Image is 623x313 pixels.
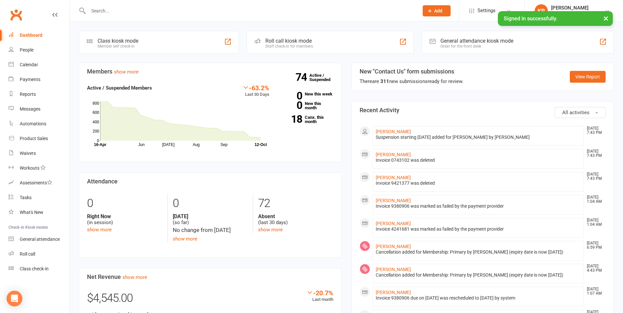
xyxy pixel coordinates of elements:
time: [DATE] 1:07 AM [584,287,605,296]
strong: Active / Suspended Members [87,85,152,91]
a: Messages [9,102,69,116]
strong: [DATE] [173,213,248,219]
a: show more [173,236,197,242]
div: 0 [173,194,248,213]
div: Cancellation added for Membership: Primary by [PERSON_NAME] (expiry date is now [DATE]) [376,272,581,278]
a: Class kiosk mode [9,261,69,276]
a: Clubworx [8,7,24,23]
div: Roll call [20,251,35,257]
time: [DATE] 1:04 AM [584,218,605,227]
time: [DATE] 6:59 PM [584,241,605,250]
div: Waivers [20,151,36,156]
div: -63.2% [242,84,269,91]
div: Invoice 9421377 was deleted [376,180,581,186]
div: (in session) [87,213,163,226]
div: Open Intercom Messenger [7,291,22,306]
div: Automations [20,121,46,126]
div: There are new submissions ready for review. [360,77,463,85]
input: Search... [86,6,414,15]
div: $4,545.00 [87,289,333,311]
span: Add [434,8,442,13]
div: Dashboard [20,32,42,38]
h3: Attendance [87,178,333,185]
a: 18Canx. this month [279,115,333,124]
a: show more [114,69,139,75]
div: Suspension starting [DATE] added for [PERSON_NAME] by [PERSON_NAME] [376,135,581,140]
div: Tasks [20,195,32,200]
div: (so far) [173,213,248,226]
a: show more [258,227,283,233]
a: show more [87,227,112,233]
div: Invoice 9380906 was marked as failed by the payment provider [376,203,581,209]
div: Messages [20,106,40,112]
time: [DATE] 7:43 PM [584,149,605,158]
div: Great for the front desk [440,44,513,49]
a: Automations [9,116,69,131]
strong: 74 [296,72,309,82]
h3: Members [87,68,333,75]
time: [DATE] 4:43 PM [584,264,605,273]
a: Calendar [9,57,69,72]
a: People [9,43,69,57]
div: -20.7% [306,289,333,296]
div: No change from [DATE] [173,226,248,235]
a: Payments [9,72,69,87]
h3: New "Contact Us" form submissions [360,68,463,75]
div: General attendance kiosk mode [440,38,513,44]
div: Last 30 Days [242,84,269,98]
div: Reports [20,92,36,97]
div: Payments [20,77,40,82]
div: Workouts [20,165,39,171]
div: (last 30 days) [258,213,333,226]
strong: 311 [380,78,389,84]
a: [PERSON_NAME] [376,198,411,203]
div: [PERSON_NAME] [551,5,595,11]
a: Dashboard [9,28,69,43]
a: [PERSON_NAME] [376,152,411,157]
a: 74Active / Suspended [309,68,338,87]
a: show more [122,274,147,280]
button: × [600,11,612,25]
a: [PERSON_NAME] [376,175,411,180]
strong: Absent [258,213,333,219]
strong: 0 [279,100,302,110]
div: What's New [20,210,43,215]
time: [DATE] 7:43 PM [584,126,605,135]
a: Roll call [9,247,69,261]
div: 0 [87,194,163,213]
div: Roll call kiosk mode [265,38,313,44]
a: 0New this month [279,101,333,110]
span: Signed in successfully. [504,15,557,22]
a: General attendance kiosk mode [9,232,69,247]
div: Calendar [20,62,38,67]
div: Member self check-in [98,44,138,49]
span: Settings [478,3,496,18]
a: View Report [570,71,606,83]
a: Workouts [9,161,69,176]
div: Product Sales [20,136,48,141]
div: Class kiosk mode [98,38,138,44]
a: 0New this week [279,92,333,96]
a: Waivers [9,146,69,161]
div: Invoice 9380906 due on [DATE] was rescheduled to [DATE] by system [376,295,581,301]
a: [PERSON_NAME] [376,129,411,134]
a: Assessments [9,176,69,190]
a: [PERSON_NAME] [376,244,411,249]
div: General attendance [20,237,60,242]
strong: 0 [279,91,302,101]
h3: Recent Activity [360,107,606,114]
strong: 18 [279,114,302,124]
time: [DATE] 7:43 PM [584,172,605,181]
span: All activities [562,110,590,115]
a: [PERSON_NAME] [376,290,411,295]
button: Add [423,5,451,16]
a: [PERSON_NAME] [376,267,411,272]
div: Invoice 0743102 was deleted [376,157,581,163]
div: Cancellation added for Membership: Primary by [PERSON_NAME] (expiry date is now [DATE]) [376,249,581,255]
div: Last month [306,289,333,303]
div: Invoice 4241681 was marked as failed by the payment provider [376,226,581,232]
div: Staff check-in for members [265,44,313,49]
a: What's New [9,205,69,220]
div: KP [535,4,548,17]
a: Reports [9,87,69,102]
